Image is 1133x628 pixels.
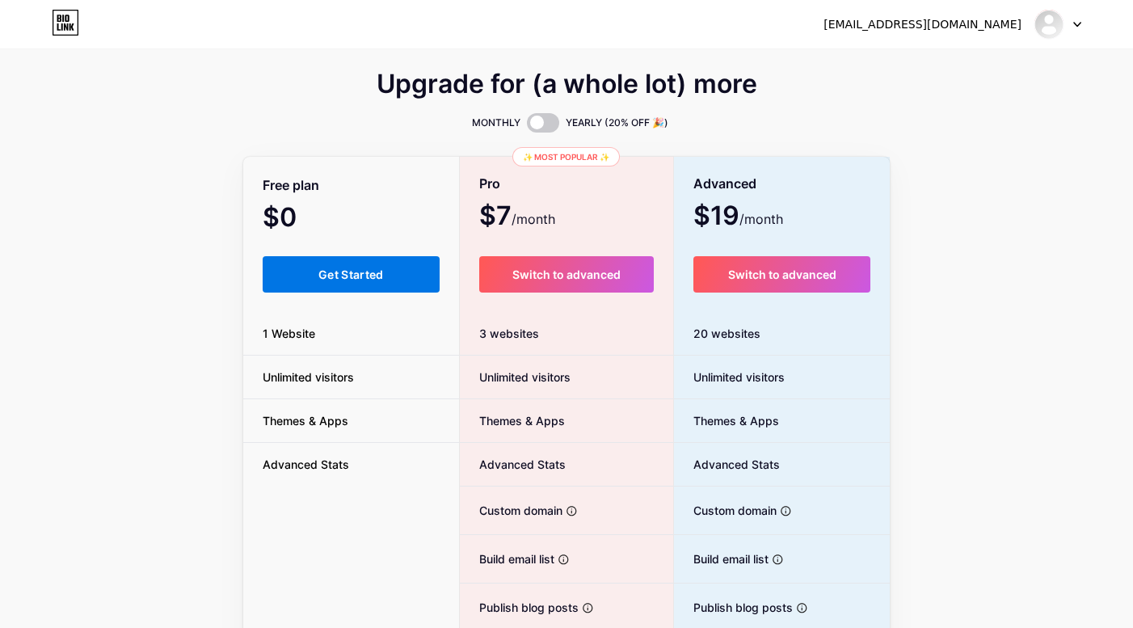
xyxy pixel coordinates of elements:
[472,115,520,131] span: MONTHLY
[674,312,890,356] div: 20 websites
[674,369,785,386] span: Unlimited visitors
[243,369,373,386] span: Unlimited visitors
[512,147,620,166] div: ✨ Most popular ✨
[460,599,579,616] span: Publish blog posts
[479,206,555,229] span: $7
[674,456,780,473] span: Advanced Stats
[460,502,562,519] span: Custom domain
[460,550,554,567] span: Build email list
[479,256,655,293] button: Switch to advanced
[566,115,668,131] span: YEARLY (20% OFF 🎉)
[674,412,779,429] span: Themes & Apps
[460,312,674,356] div: 3 websites
[674,502,777,519] span: Custom domain
[263,208,340,230] span: $0
[263,256,440,293] button: Get Started
[693,170,756,198] span: Advanced
[460,369,571,386] span: Unlimited visitors
[512,268,621,281] span: Switch to advanced
[693,256,870,293] button: Switch to advanced
[693,206,783,229] span: $19
[243,456,369,473] span: Advanced Stats
[512,209,555,229] span: /month
[823,16,1021,33] div: [EMAIL_ADDRESS][DOMAIN_NAME]
[377,74,757,94] span: Upgrade for (a whole lot) more
[318,268,384,281] span: Get Started
[243,325,335,342] span: 1 Website
[728,268,836,281] span: Switch to advanced
[479,170,500,198] span: Pro
[263,171,319,200] span: Free plan
[739,209,783,229] span: /month
[674,599,793,616] span: Publish blog posts
[243,412,368,429] span: Themes & Apps
[1034,9,1064,40] img: ketllypropel
[674,550,769,567] span: Build email list
[460,456,566,473] span: Advanced Stats
[460,412,565,429] span: Themes & Apps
